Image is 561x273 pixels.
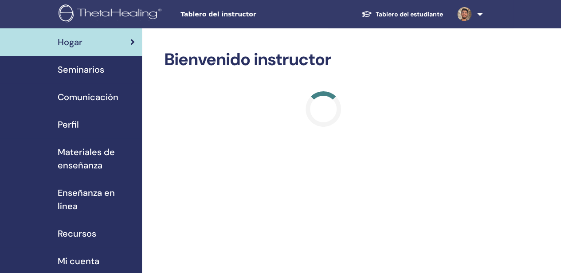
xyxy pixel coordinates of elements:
[361,10,372,18] img: graduation-cap-white.svg
[58,254,99,268] span: Mi cuenta
[58,90,118,104] span: Comunicación
[58,145,135,172] span: Materiales de enseñanza
[457,7,471,21] img: default.jpg
[58,118,79,131] span: Perfil
[58,227,96,240] span: Recursos
[58,35,82,49] span: Hogar
[58,63,104,76] span: Seminarios
[164,50,483,70] h2: Bienvenido instructor
[59,4,165,24] img: logo.png
[180,10,314,19] span: Tablero del instructor
[354,6,450,23] a: Tablero del estudiante
[58,186,135,213] span: Enseñanza en línea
